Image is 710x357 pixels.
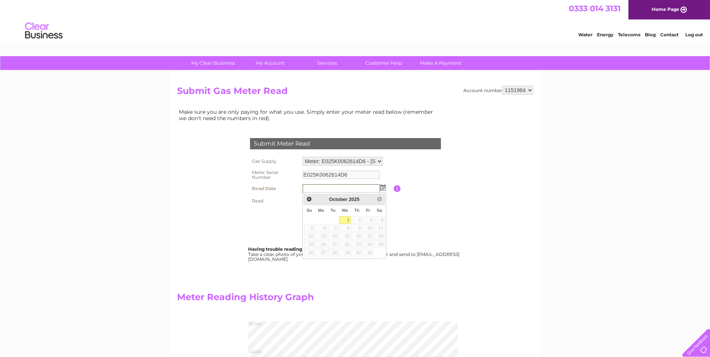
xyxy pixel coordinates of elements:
[248,195,301,207] th: Read
[305,195,313,204] a: Prev
[248,182,301,195] th: Read Date
[248,168,301,183] th: Meter Serial Number
[248,247,461,262] div: Take a clear photo of your readings, tell us which supply it's for and send to [EMAIL_ADDRESS][DO...
[578,32,592,37] a: Water
[463,86,533,95] div: Account number
[301,207,394,221] td: Are you sure the read you have entered is correct?
[248,246,332,252] b: Having trouble reading your meter?
[597,32,613,37] a: Energy
[569,4,621,13] a: 0333 014 3131
[318,208,324,213] span: Monday
[685,32,703,37] a: Log out
[410,56,472,70] a: Make A Payment
[366,208,371,213] span: Friday
[394,185,401,192] input: Information
[177,292,439,306] h2: Meter Reading History Graph
[380,184,386,190] img: ...
[177,86,533,100] h2: Submit Gas Meter Read
[177,107,439,123] td: Make sure you are only paying for what you use. Simply enter your meter read below (remember we d...
[250,138,441,149] div: Submit Meter Read
[339,216,351,224] a: 1
[248,155,301,168] th: Gas Supply
[377,208,382,213] span: Saturday
[660,32,679,37] a: Contact
[349,196,359,202] span: 2025
[645,32,656,37] a: Blog
[353,56,415,70] a: Customer Help
[25,19,63,42] img: logo.png
[342,208,348,213] span: Wednesday
[618,32,640,37] a: Telecoms
[296,56,358,70] a: Services
[179,4,532,36] div: Clear Business is a trading name of Verastar Limited (registered in [GEOGRAPHIC_DATA] No. 3667643...
[239,56,301,70] a: My Account
[182,56,244,70] a: My Clear Business
[354,208,359,213] span: Thursday
[330,208,335,213] span: Tuesday
[307,208,312,213] span: Sunday
[306,196,312,202] span: Prev
[329,196,347,202] span: October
